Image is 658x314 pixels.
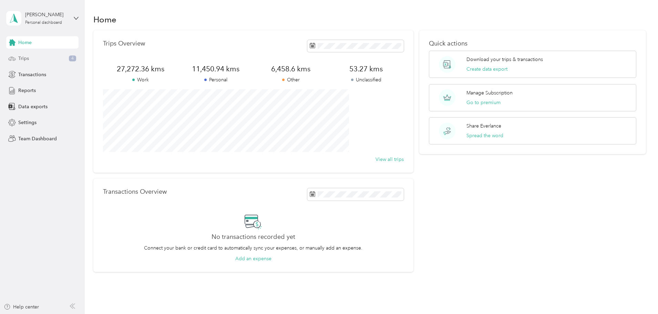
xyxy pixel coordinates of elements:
[18,71,46,78] span: Transactions
[18,119,37,126] span: Settings
[25,11,68,18] div: [PERSON_NAME]
[235,255,271,262] button: Add an expense
[178,64,253,74] span: 11,450.94 kms
[212,233,295,241] h2: No transactions recorded yet
[253,76,328,83] p: Other
[93,16,116,23] h1: Home
[619,275,658,314] iframe: Everlance-gr Chat Button Frame
[466,56,543,63] p: Download your trips & transactions
[18,87,36,94] span: Reports
[466,89,513,97] p: Manage Subscription
[328,76,403,83] p: Unclassified
[103,76,178,83] p: Work
[429,40,636,47] p: Quick actions
[4,303,39,311] button: Help center
[25,21,62,25] div: Personal dashboard
[466,122,501,130] p: Share Everlance
[178,76,253,83] p: Personal
[328,64,403,74] span: 53.27 kms
[253,64,328,74] span: 6,458.6 kms
[69,55,76,62] span: 4
[103,40,145,47] p: Trips Overview
[466,132,503,139] button: Spread the word
[144,244,362,252] p: Connect your bank or credit card to automatically sync your expenses, or manually add an expense.
[18,39,32,46] span: Home
[18,135,57,142] span: Team Dashboard
[103,64,178,74] span: 27,272.36 kms
[18,103,48,110] span: Data exports
[18,55,29,62] span: Trips
[376,156,404,163] button: View all trips
[466,65,507,73] button: Create data export
[466,99,501,106] button: Go to premium
[103,188,167,195] p: Transactions Overview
